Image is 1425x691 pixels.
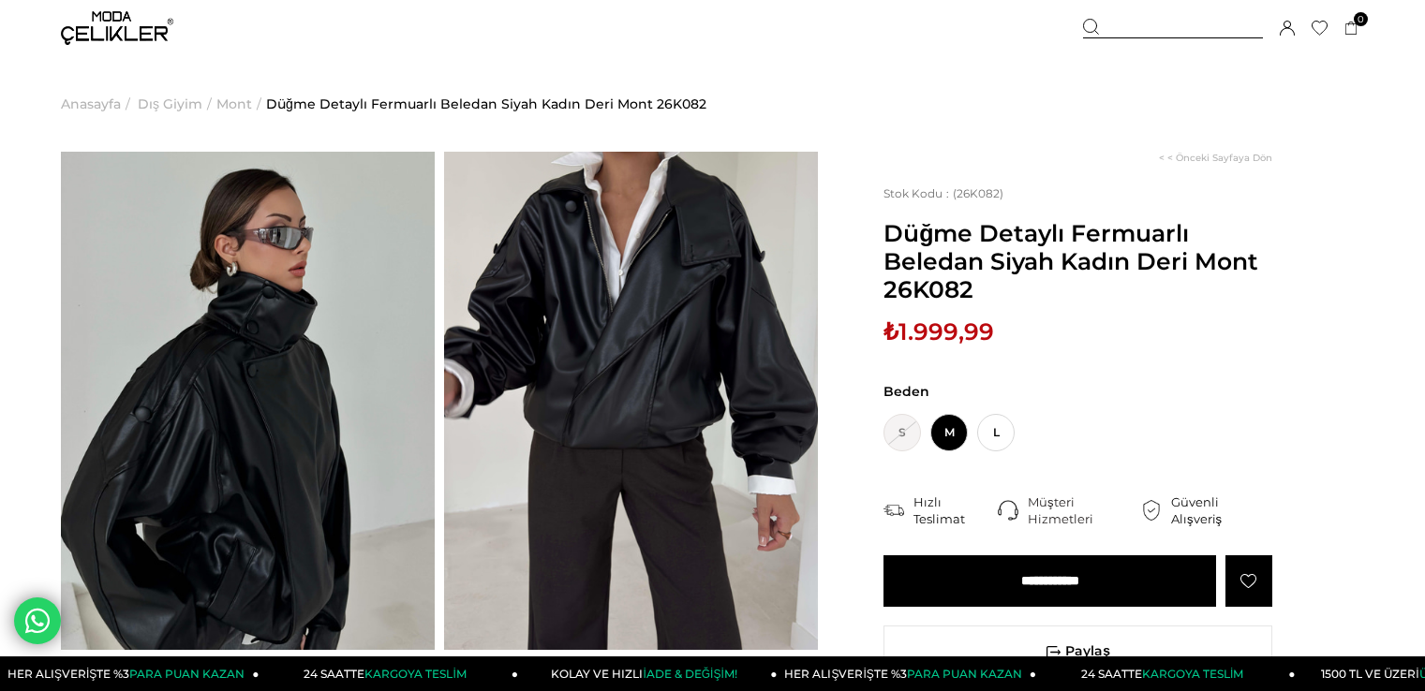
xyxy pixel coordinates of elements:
span: (26K082) [883,186,1003,200]
span: S [883,414,921,451]
a: KOLAY VE HIZLIİADE & DEĞİŞİM! [518,656,778,691]
img: Düğme Detaylı Fermuarlı Beledan Siyah Kadın Deri Mont 26K082 [444,152,818,650]
li: > [138,56,216,152]
span: KARGOYA TESLİM [1142,667,1243,681]
a: Favorilere Ekle [1225,555,1272,607]
img: Düğme Detaylı Fermuarlı Beledan Siyah Kadın Deri Mont 26K082 [61,152,435,650]
div: Güvenli Alışveriş [1171,493,1272,527]
img: logo [61,11,173,45]
a: 24 SAATTEKARGOYA TESLİM [1036,656,1296,691]
span: PARA PUAN KAZAN [907,667,1022,681]
a: Dış Giyim [138,56,202,152]
img: call-center.png [998,500,1018,521]
span: PARA PUAN KAZAN [129,667,245,681]
li: > [61,56,135,152]
a: Düğme Detaylı Fermuarlı Beledan Siyah Kadın Deri Mont 26K082 [266,56,706,152]
a: HER ALIŞVERİŞTE %3PARA PUAN KAZAN [778,656,1037,691]
div: Müşteri Hizmetleri [1028,493,1141,527]
span: İADE & DEĞİŞİM! [643,667,736,681]
img: security.png [1141,500,1162,521]
a: 24 SAATTEKARGOYA TESLİM [260,656,519,691]
a: Anasayfa [61,56,121,152]
li: > [216,56,266,152]
div: Hızlı Teslimat [913,493,998,527]
span: M [930,414,968,451]
img: shipping.png [883,500,904,521]
span: L [977,414,1015,451]
span: Düğme Detaylı Fermuarlı Beledan Siyah Kadın Deri Mont 26K082 [883,219,1272,303]
span: Beden [883,383,1272,400]
a: 0 [1344,22,1358,36]
a: Mont [216,56,252,152]
span: ₺1.999,99 [883,317,994,345]
a: < < Önceki Sayfaya Dön [1159,152,1272,164]
span: Stok Kodu [883,186,953,200]
span: Paylaş [884,626,1271,676]
span: 0 [1354,12,1368,26]
span: KARGOYA TESLİM [364,667,466,681]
